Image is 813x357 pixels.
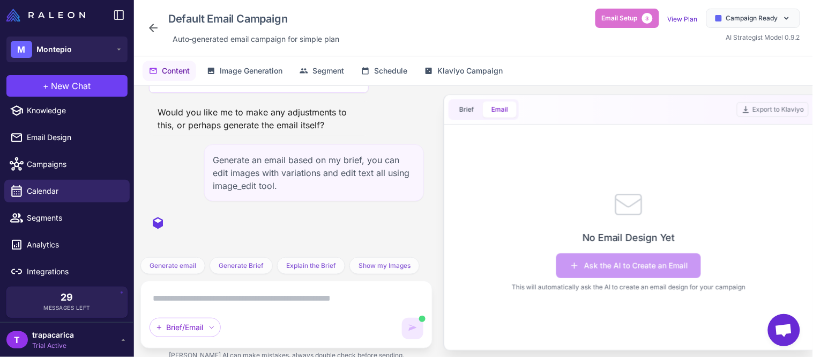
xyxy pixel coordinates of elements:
div: Click to edit campaign name [164,9,344,29]
span: Segment [312,65,344,77]
img: Raleon Logo [6,9,85,21]
button: Generate Brief [210,257,273,274]
span: Integrations [27,266,121,278]
button: Show my Images [349,257,420,274]
div: M [11,41,32,58]
button: Content [143,61,196,81]
span: AI is generating content. You can still type but cannot send yet. [419,316,426,322]
button: Export to Klaviyo [737,102,809,117]
span: Show my Images [359,261,411,271]
span: trapacarica [32,329,74,341]
span: + [43,79,49,92]
span: Knowledge [27,105,121,116]
span: Messages Left [43,304,91,312]
button: +New Chat [6,75,128,97]
button: MMontepio [6,37,128,62]
span: Generate Brief [219,261,264,271]
button: Schedule [355,61,414,81]
span: Analytics [27,239,121,251]
a: Campaigns [4,153,130,176]
span: 29 [61,293,73,302]
a: Email Design [4,126,130,149]
span: Campaigns [27,158,121,170]
p: No Email Design Yet [583,230,675,245]
a: Knowledge [4,99,130,122]
span: AI Strategist Model 0.9.2 [726,33,800,41]
span: Segments [27,212,121,224]
span: Auto‑generated email campaign for simple plan [173,33,339,45]
span: Image Generation [220,65,282,77]
button: Image Generation [200,61,289,81]
a: Integrations [4,260,130,283]
div: Generate an email based on my brief, you can edit images with variations and edit text all using ... [204,144,424,201]
span: Content [162,65,190,77]
span: Generate email [150,261,196,271]
button: Segment [293,61,350,81]
div: Conversa aberta [768,314,800,346]
div: Brief/Email [150,318,221,337]
a: Analytics [4,234,130,256]
button: Ask the AI to Create an Email [556,253,701,278]
span: Email Setup [602,13,638,23]
span: Klaviyo Campaign [437,65,503,77]
div: T [6,331,28,348]
button: AI is generating content. You can keep typing but cannot send until it completes. [402,318,423,339]
div: Would you like me to make any adjustments to this, or perhaps generate the email itself? [149,101,369,136]
button: Klaviyo Campaign [418,61,509,81]
button: Email [483,101,517,118]
span: Schedule [374,65,407,77]
a: View Plan [668,15,698,23]
a: Calendar [4,180,130,202]
p: This will automatically ask the AI to create an email design for your campaign [512,282,745,292]
span: Campaign Ready [726,13,778,23]
a: Raleon Logo [6,9,89,21]
span: 3 [642,13,653,24]
span: New Chat [51,79,91,92]
span: Email Design [27,132,121,143]
a: Segments [4,207,130,229]
button: Explain the Brief [277,257,345,274]
span: Calendar [27,185,121,197]
span: Montepio [36,43,72,55]
span: Trial Active [32,341,74,351]
button: Brief [451,101,483,118]
button: Generate email [140,257,205,274]
span: Explain the Brief [286,261,336,271]
div: Click to edit description [168,31,344,47]
button: Email Setup3 [595,9,659,28]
